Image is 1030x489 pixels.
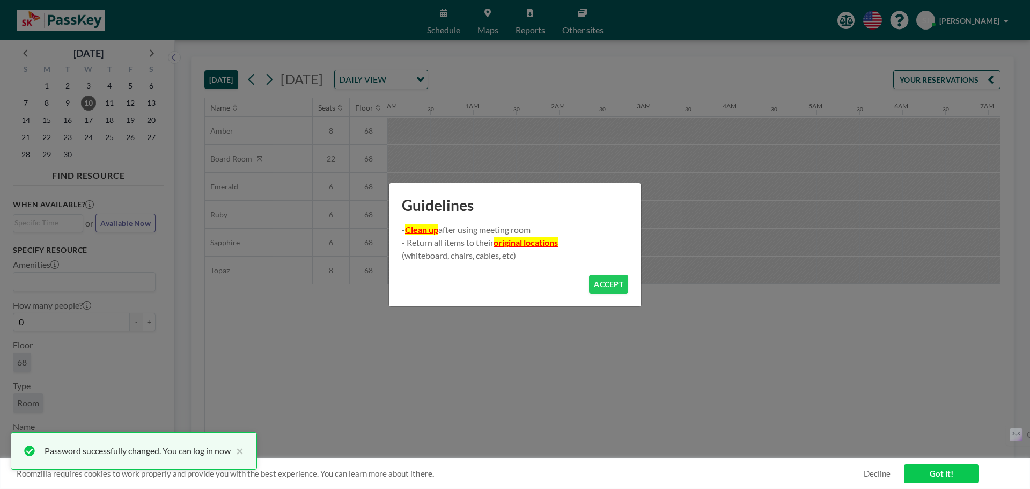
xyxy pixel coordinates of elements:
[389,183,641,223] h1: Guidelines
[402,223,628,236] p: - after using meeting room
[402,249,628,262] p: ㅤ(whiteboard, chairs, cables, etc)
[231,444,244,457] button: close
[904,464,979,483] a: Got it!
[45,444,231,457] div: Password successfully changed. You can log in now
[405,224,438,235] u: Clean up
[864,469,891,479] a: Decline
[17,469,864,479] span: Roomzilla requires cookies to work properly and provide you with the best experience. You can lea...
[494,237,558,247] u: original locations
[589,275,628,294] button: ACCEPT
[416,469,434,478] a: here.
[402,236,628,249] p: - Return all items to their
